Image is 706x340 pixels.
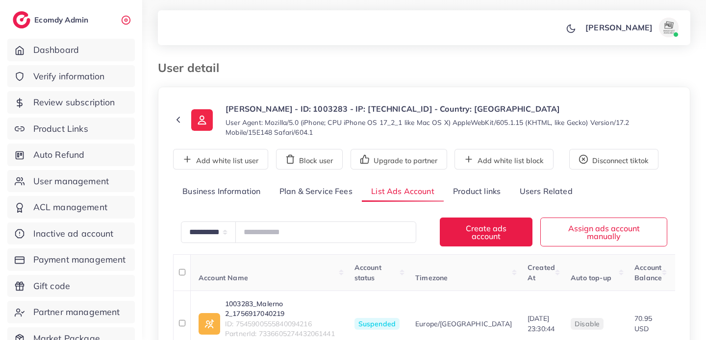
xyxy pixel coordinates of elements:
[634,314,652,333] span: 70.95 USD
[33,175,109,188] span: User management
[540,218,667,246] button: Assign ads account manually
[276,149,343,170] button: Block user
[225,329,339,339] span: PartnerId: 7336605274432061441
[191,109,213,131] img: ic-user-info.36bf1079.svg
[510,181,581,202] a: Users Related
[33,148,85,161] span: Auto Refund
[575,319,600,328] span: disable
[33,201,107,214] span: ACL management
[354,263,381,282] span: Account status
[7,222,135,245] a: Inactive ad account
[199,313,220,335] img: ic-ad-info.7fc67b75.svg
[351,149,447,170] button: Upgrade to partner
[7,170,135,193] a: User management
[585,22,653,33] p: [PERSON_NAME]
[33,227,114,240] span: Inactive ad account
[362,181,444,202] a: List Ads Account
[569,149,658,170] button: Disconnect tiktok
[13,11,91,28] a: logoEcomdy Admin
[33,44,79,56] span: Dashboard
[199,273,248,282] span: Account Name
[7,39,135,61] a: Dashboard
[7,118,135,140] a: Product Links
[33,253,126,266] span: Payment management
[7,248,135,271] a: Payment management
[571,273,611,282] span: Auto top-up
[270,181,362,202] a: Plan & Service Fees
[444,181,510,202] a: Product links
[13,11,30,28] img: logo
[33,96,115,109] span: Review subscription
[226,118,675,137] small: User Agent: Mozilla/5.0 (iPhone; CPU iPhone OS 17_2_1 like Mac OS X) AppleWebKit/605.1.15 (KHTML,...
[528,263,555,282] span: Created At
[415,319,512,329] span: Europe/[GEOGRAPHIC_DATA]
[158,61,227,75] h3: User detail
[33,70,105,83] span: Verify information
[7,301,135,323] a: Partner management
[528,314,555,333] span: [DATE] 23:30:44
[7,144,135,166] a: Auto Refund
[33,280,70,292] span: Gift code
[7,65,135,88] a: Verify information
[440,218,532,246] button: Create ads account
[173,149,268,170] button: Add white list user
[415,273,448,282] span: Timezone
[354,318,400,330] span: Suspended
[659,18,679,37] img: avatar
[226,103,675,115] p: [PERSON_NAME] - ID: 1003283 - IP: [TECHNICAL_ID] - Country: [GEOGRAPHIC_DATA]
[225,299,339,319] a: 1003283_Malerno 2_1756917040219
[454,149,554,170] button: Add white list block
[7,275,135,297] a: Gift code
[33,306,120,318] span: Partner management
[580,18,682,37] a: [PERSON_NAME]avatar
[34,15,91,24] h2: Ecomdy Admin
[7,91,135,114] a: Review subscription
[173,181,270,202] a: Business Information
[634,263,662,282] span: Account Balance
[7,196,135,219] a: ACL management
[225,319,339,329] span: ID: 7545900555840094216
[33,122,88,135] span: Product Links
